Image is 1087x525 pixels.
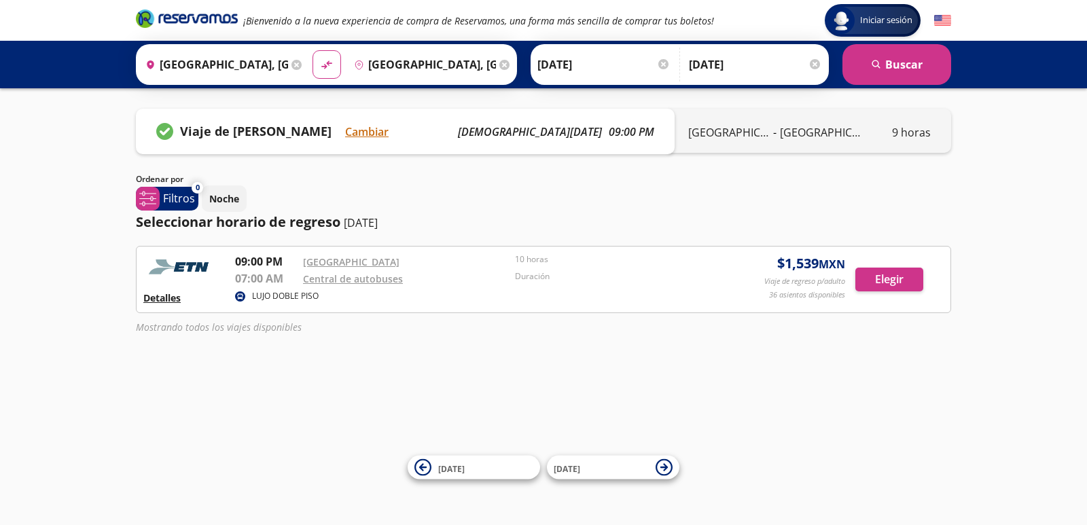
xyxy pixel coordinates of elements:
[554,463,580,474] span: [DATE]
[235,253,296,270] p: 09:00 PM
[136,321,302,333] em: Mostrando todos los viajes disponibles
[855,268,923,291] button: Elegir
[143,291,181,305] button: Detalles
[303,255,399,268] a: [GEOGRAPHIC_DATA]
[303,272,403,285] a: Central de autobuses
[609,124,654,140] p: 09:00 PM
[163,190,195,206] p: Filtros
[458,124,602,140] p: [DEMOGRAPHIC_DATA][DATE]
[764,276,845,287] p: Viaje de regreso p/adulto
[438,463,465,474] span: [DATE]
[209,192,239,206] p: Noche
[780,124,861,141] p: [GEOGRAPHIC_DATA]
[769,289,845,301] p: 36 asientos disponibles
[196,182,200,194] span: 0
[345,124,389,140] button: Cambiar
[252,290,319,302] p: LUJO DOBLE PISO
[515,253,720,266] p: 10 horas
[136,173,183,185] p: Ordenar por
[136,212,340,232] p: Seleccionar horario de regreso
[547,456,679,479] button: [DATE]
[235,270,296,287] p: 07:00 AM
[243,14,714,27] em: ¡Bienvenido a la nueva experiencia de compra de Reservamos, una forma más sencilla de comprar tus...
[892,124,931,141] p: 9 horas
[688,124,861,141] div: -
[344,215,378,231] p: [DATE]
[143,253,218,280] img: RESERVAMOS
[777,253,845,274] span: $ 1,539
[515,270,720,283] p: Duración
[408,456,540,479] button: [DATE]
[180,122,332,141] p: Viaje de [PERSON_NAME]
[136,8,238,33] a: Brand Logo
[842,44,951,85] button: Buscar
[689,48,822,82] input: Opcional
[537,48,671,82] input: Elegir Fecha
[140,48,288,82] input: Buscar Origen
[349,48,497,82] input: Buscar Destino
[934,12,951,29] button: English
[136,8,238,29] i: Brand Logo
[819,257,845,272] small: MXN
[202,185,247,212] button: Noche
[136,187,198,211] button: 0Filtros
[688,124,770,141] p: [GEOGRAPHIC_DATA]
[855,14,918,27] span: Iniciar sesión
